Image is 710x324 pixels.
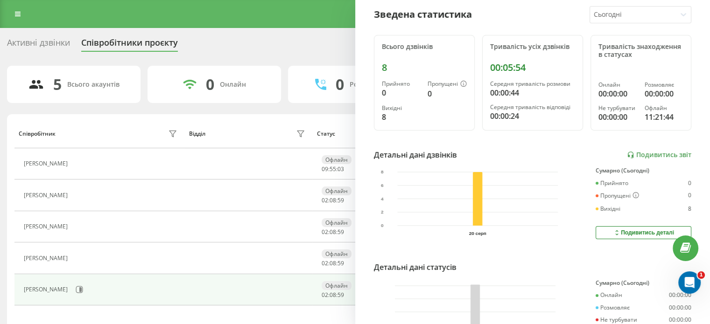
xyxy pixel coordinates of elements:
div: Онлайн [220,81,246,89]
div: Офлайн [322,218,351,227]
text: 8 [381,170,384,175]
div: [PERSON_NAME] [24,192,70,199]
span: 59 [337,259,344,267]
div: : : [322,292,344,298]
div: 00:00:00 [669,304,691,311]
div: 00:00:00 [645,88,683,99]
div: [PERSON_NAME] [24,223,70,230]
div: Співробітники проєкту [81,38,178,52]
div: Не турбувати [598,105,637,111]
div: Всього акаунтів [67,81,120,89]
span: 02 [322,259,328,267]
span: 59 [337,228,344,236]
div: Не турбувати [596,317,637,323]
a: Подивитись звіт [627,151,691,159]
div: Активні дзвінки [7,38,70,52]
button: Подивитись деталі [596,226,691,239]
span: 1 [697,271,705,279]
div: Розмовляє [596,304,630,311]
div: 8 [382,62,467,73]
div: Подивитись деталі [613,229,674,236]
div: Розмовляє [645,82,683,88]
div: [PERSON_NAME] [24,160,70,167]
div: Зведена статистика [374,7,472,21]
div: Прийнято [382,81,420,87]
div: Сумарно (Сьогодні) [596,280,691,286]
div: : : [322,260,344,267]
text: 20 серп [469,231,486,236]
div: Офлайн [645,105,683,111]
div: 0 [382,87,420,98]
div: Вихідні [596,206,620,212]
span: 59 [337,196,344,204]
div: 00:00:00 [669,292,691,298]
div: Детальні дані дзвінків [374,149,457,160]
div: Розмовляють [350,81,395,89]
div: Пропущені [428,81,467,88]
text: 0 [381,223,384,228]
div: 00:00:00 [598,111,637,123]
div: Всього дзвінків [382,43,467,51]
div: [PERSON_NAME] [24,286,70,293]
span: 55 [330,165,336,173]
div: Офлайн [322,249,351,258]
div: [PERSON_NAME] [24,255,70,262]
div: Відділ [189,131,205,137]
div: 00:00:00 [669,317,691,323]
div: 0 [688,192,691,200]
span: 03 [337,165,344,173]
div: : : [322,197,344,204]
div: : : [322,166,344,172]
div: 8 [688,206,691,212]
text: 2 [381,210,384,215]
div: Прийнято [596,180,628,186]
div: 00:00:24 [490,110,575,122]
span: 02 [322,291,328,299]
span: 08 [330,291,336,299]
div: Сумарно (Сьогодні) [596,167,691,174]
div: Середня тривалість розмови [490,81,575,87]
div: Тривалість знаходження в статусах [598,43,683,59]
div: : : [322,229,344,235]
div: Онлайн [596,292,622,298]
iframe: Intercom live chat [678,271,701,294]
div: Офлайн [322,281,351,290]
div: Детальні дані статусів [374,262,457,273]
div: 11:21:44 [645,111,683,123]
div: Вихідні [382,105,420,111]
div: Статус [317,131,335,137]
span: 02 [322,228,328,236]
div: 0 [428,88,467,99]
div: 00:00:44 [490,87,575,98]
span: 08 [330,259,336,267]
div: 0 [336,76,344,93]
div: Середня тривалість відповіді [490,104,575,110]
div: 8 [382,111,420,123]
div: 00:05:54 [490,62,575,73]
div: Онлайн [598,82,637,88]
div: Офлайн [322,186,351,195]
div: 0 [206,76,214,93]
div: 5 [53,76,62,93]
div: 00:00:00 [598,88,637,99]
span: 02 [322,196,328,204]
span: 59 [337,291,344,299]
text: 6 [381,183,384,188]
span: 09 [322,165,328,173]
div: Співробітник [19,131,56,137]
div: Пропущені [596,192,639,200]
text: 4 [381,196,384,201]
div: Тривалість усіх дзвінків [490,43,575,51]
div: Офлайн [322,155,351,164]
span: 08 [330,196,336,204]
span: 08 [330,228,336,236]
div: 0 [688,180,691,186]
